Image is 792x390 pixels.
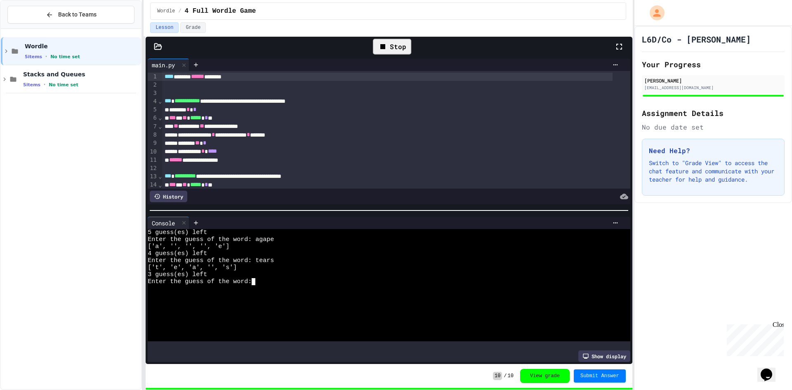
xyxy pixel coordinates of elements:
h3: Need Help? [649,146,778,156]
h2: Assignment Details [642,107,785,119]
div: No due date set [642,122,785,132]
span: Enter the guess of the word: tears [148,257,274,264]
div: 2 [148,81,158,89]
span: / [504,373,507,379]
span: • [45,53,47,60]
div: main.py [148,59,189,71]
button: Back to Teams [7,6,134,24]
span: Enter the guess of the word: [148,278,252,285]
div: 11 [148,156,158,164]
div: 3 [148,89,158,97]
span: ['t', 'e', 'a', '', 's'] [148,264,237,271]
div: 7 [148,123,158,131]
div: main.py [148,61,179,69]
div: History [150,191,187,202]
div: Chat with us now!Close [3,3,57,52]
span: 5 items [25,54,42,59]
span: 10 [508,373,514,379]
div: My Account [641,3,667,22]
button: Grade [180,22,206,33]
div: 8 [148,131,158,139]
p: Switch to "Grade View" to access the chat feature and communicate with your teacher for help and ... [649,159,778,184]
span: 4 guess(es) left [148,250,207,257]
span: Stacks and Queues [23,71,139,78]
div: 5 [148,106,158,114]
span: No time set [50,54,80,59]
span: 10 [493,372,502,380]
div: Console [148,219,179,227]
span: Back to Teams [58,10,97,19]
span: 4 Full Wordle Game [185,6,256,16]
iframe: chat widget [757,357,784,382]
div: [EMAIL_ADDRESS][DOMAIN_NAME] [644,85,782,91]
div: 14 [148,181,158,189]
span: Submit Answer [580,373,619,379]
span: 3 guess(es) left [148,271,207,278]
span: Fold line [158,98,162,104]
h2: Your Progress [642,59,785,70]
span: • [44,81,45,88]
span: Fold line [158,114,162,121]
div: Stop [373,39,411,54]
div: 9 [148,139,158,147]
div: 1 [148,73,158,81]
span: No time set [49,82,78,87]
div: 12 [148,164,158,173]
span: Wordle [25,43,139,50]
div: Show display [578,350,630,362]
span: Enter the guess of the word: agape [148,236,274,243]
button: View grade [520,369,570,383]
div: 13 [148,173,158,181]
span: ['a', '', '', '', 'e'] [148,243,229,250]
span: 5 items [23,82,40,87]
button: Submit Answer [574,369,626,383]
div: [PERSON_NAME] [644,77,782,84]
button: Lesson [150,22,179,33]
span: / [178,8,181,14]
div: 4 [148,97,158,106]
span: 5 guess(es) left [148,229,207,236]
span: Wordle [157,8,175,14]
iframe: chat widget [724,321,784,356]
span: Fold line [158,123,162,130]
div: 6 [148,114,158,122]
div: Console [148,217,189,229]
h1: L6D/Co - [PERSON_NAME] [642,33,751,45]
span: Fold line [158,173,162,180]
span: Fold line [158,182,162,188]
div: 10 [148,148,158,156]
